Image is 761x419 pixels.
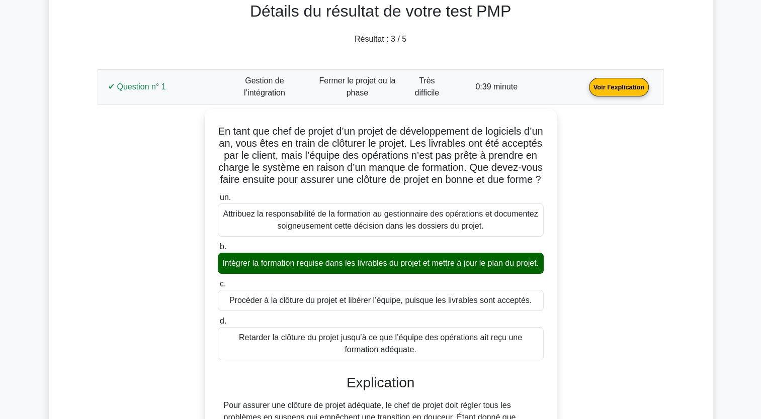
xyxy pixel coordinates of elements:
[218,253,544,274] div: Intégrer la formation requise dans les livrables du projet et mettre à jour le plan du projet.
[220,242,226,251] span: b.
[92,2,669,21] h2: Détails du résultat de votre test PMP
[224,374,538,391] h3: Explication
[218,290,544,311] div: Procéder à la clôture du projet et libérer l’équipe, puisque les livrables sont acceptés.
[220,193,231,201] span: un.
[218,327,544,360] div: Retarder la clôture du projet jusqu’à ce que l’équipe des opérations ait reçu une formation adéqu...
[220,317,226,325] span: d.
[355,35,406,43] font: Résultat : 3 / 5
[218,203,544,237] div: Attribuez la responsabilité de la formation au gestionnaire des opérations et documentez soigneus...
[217,125,545,185] h5: En tant que chef de projet d’un projet de développement de logiciels d’un an, vous êtes en train ...
[220,279,226,288] span: c.
[585,82,653,91] a: Voir l’explication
